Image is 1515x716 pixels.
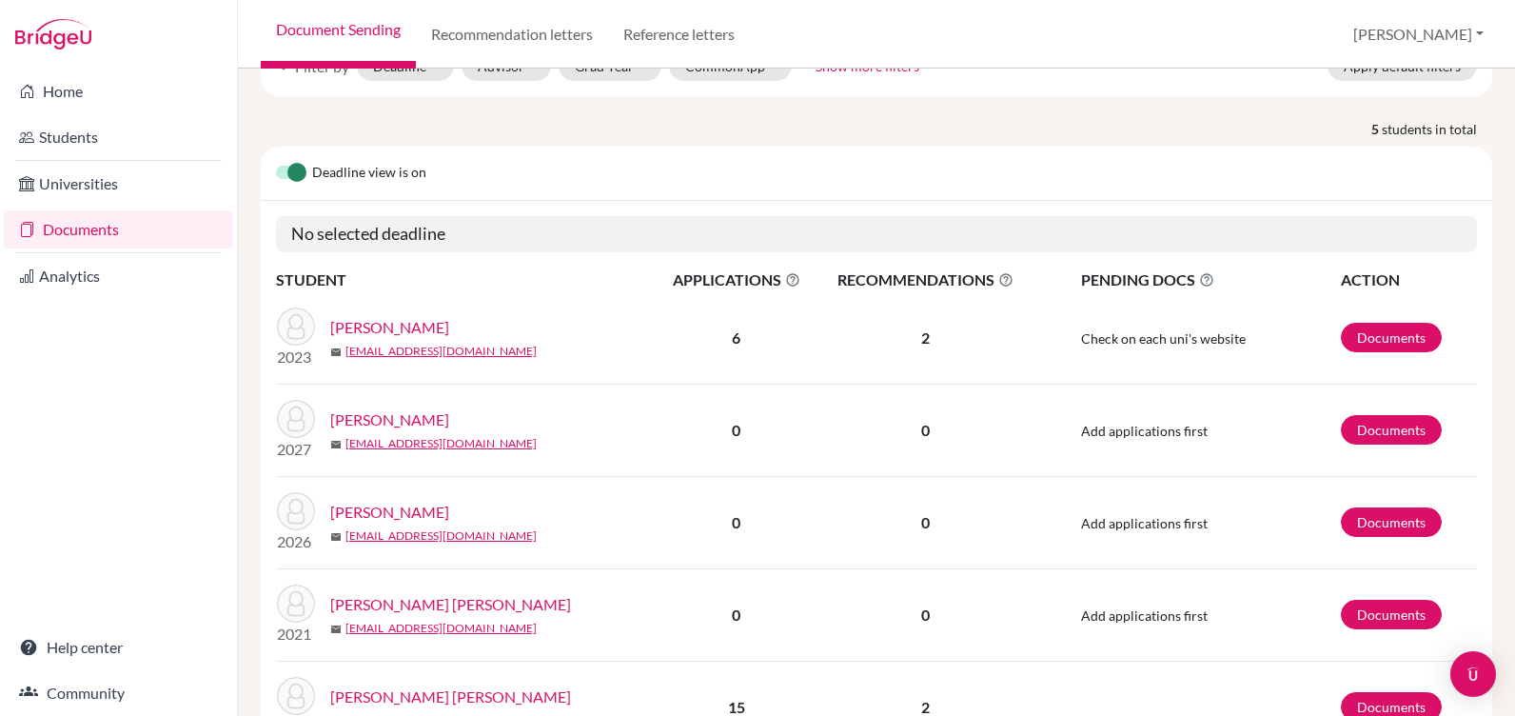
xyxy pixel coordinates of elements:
[732,606,740,624] b: 0
[817,604,1034,626] p: 0
[345,435,537,452] a: [EMAIL_ADDRESS][DOMAIN_NAME]
[1341,507,1442,537] a: Documents
[277,492,315,530] img: Gonzalez, Miguel
[295,57,349,75] span: Filter by
[1081,607,1208,624] span: Add applications first
[277,438,315,461] p: 2027
[345,343,537,360] a: [EMAIL_ADDRESS][DOMAIN_NAME]
[817,327,1034,349] p: 2
[312,162,426,185] span: Deadline view is on
[1081,515,1208,531] span: Add applications first
[4,257,233,295] a: Analytics
[277,677,315,715] img: Luque Gonzalez, Ana
[1340,268,1477,292] th: ACTION
[1341,323,1442,352] a: Documents
[4,72,233,110] a: Home
[15,19,91,50] img: Bridge-U
[277,530,315,553] p: 2026
[732,328,740,347] b: 6
[817,511,1034,534] p: 0
[728,698,745,716] b: 15
[1382,119,1492,139] span: students in total
[658,268,816,291] span: APPLICATIONS
[330,501,449,524] a: [PERSON_NAME]
[276,268,657,292] th: STUDENT
[1081,268,1339,291] span: PENDING DOCS
[1081,330,1246,347] span: Check on each uni's website
[330,686,571,708] a: [PERSON_NAME] [PERSON_NAME]
[277,585,315,623] img: Gonzalez Ulloa, Amanda
[345,620,537,637] a: [EMAIL_ADDRESS][DOMAIN_NAME]
[330,439,342,450] span: mail
[1081,423,1208,439] span: Add applications first
[345,527,537,545] a: [EMAIL_ADDRESS][DOMAIN_NAME]
[732,513,740,531] b: 0
[276,216,1477,252] h5: No selected deadline
[277,623,315,646] p: 2021
[732,421,740,439] b: 0
[1345,16,1492,52] button: [PERSON_NAME]
[1341,600,1442,629] a: Documents
[277,346,315,368] p: 2023
[4,210,233,249] a: Documents
[4,118,233,156] a: Students
[277,400,315,438] img: Gonzalez, Leonarda
[277,308,315,346] img: Gonzalez, Alexandra
[817,419,1034,442] p: 0
[330,347,342,358] span: mail
[330,408,449,431] a: [PERSON_NAME]
[330,531,342,543] span: mail
[330,593,571,616] a: [PERSON_NAME] [PERSON_NAME]
[4,628,233,666] a: Help center
[4,165,233,203] a: Universities
[817,268,1034,291] span: RECOMMENDATIONS
[330,316,449,339] a: [PERSON_NAME]
[4,674,233,712] a: Community
[330,624,342,635] span: mail
[1341,415,1442,445] a: Documents
[1450,651,1496,697] div: Open Intercom Messenger
[1371,119,1382,139] strong: 5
